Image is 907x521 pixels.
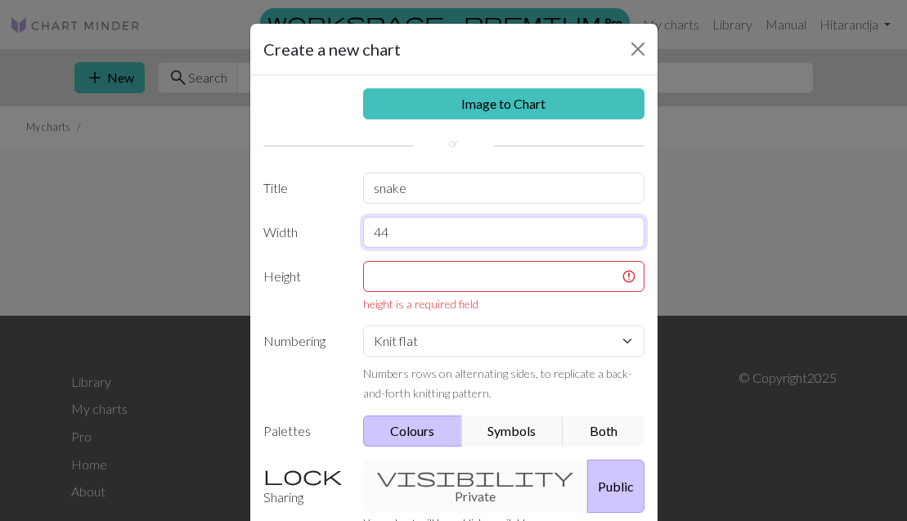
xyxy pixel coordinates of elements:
label: Width [254,217,354,248]
h5: Create a new chart [263,37,401,61]
button: Symbols [461,415,564,447]
button: Close [625,36,651,62]
a: Image to Chart [363,88,644,119]
button: Public [587,460,644,513]
div: height is a required field [363,295,644,312]
label: Numbering [254,326,354,402]
label: Sharing [254,460,354,513]
small: Numbers rows on alternating sides, to replicate a back-and-forth knitting pattern. [363,366,632,400]
label: Title [254,173,354,204]
button: Colours [363,415,462,447]
label: Height [254,261,354,312]
label: Palettes [254,415,354,447]
button: Both [563,415,644,447]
